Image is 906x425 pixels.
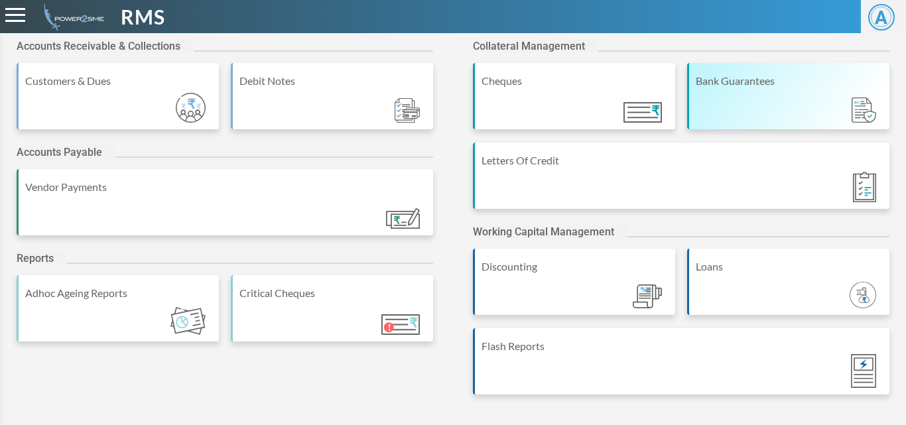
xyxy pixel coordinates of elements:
span: A [868,4,895,30]
img: Module_ic [170,307,206,335]
img: Module_ic [850,282,876,308]
img: Module_ic [633,284,662,309]
div: Critical Cheques [239,285,426,301]
div: Adhoc Ageing Reports [25,285,212,301]
div: Loans [696,259,883,274]
a: Loans Module_ic [687,249,889,328]
img: Module_ic [381,314,420,335]
img: Module_ic [852,97,876,123]
h2: Working Capital Management [473,225,627,238]
div: Debit Notes [239,73,426,89]
h2: Accounts Receivable & Collections [17,40,194,52]
img: Module_ic [851,354,876,388]
div: Flash Reports [482,338,883,354]
div: Customers & Dues [25,73,212,89]
div: Cheques [482,73,669,89]
img: admin [38,3,104,30]
a: Vendor Payments Module_ic [17,169,433,249]
img: Module_ic [623,102,662,123]
a: Debit Notes Module_ic [231,63,433,143]
a: Flash Reports Module_ic [473,328,889,408]
img: Module_ic [176,93,206,123]
span: RMS [121,2,165,32]
a: Critical Cheques Module_ic [231,275,433,355]
a: Adhoc Ageing Reports Module_ic [17,275,219,355]
a: Bank Guarantees Module_ic [687,63,889,143]
div: Discounting [482,259,669,274]
h2: Reports [17,252,67,265]
a: Discounting Module_ic [473,249,675,328]
h2: Accounts Payable [17,146,115,158]
img: Module_ic [395,98,420,123]
div: Bank Guarantees [696,73,883,89]
a: Customers & Dues Module_ic [17,63,219,143]
img: Module_ic [853,172,876,202]
div: Letters Of Credit [482,152,883,168]
a: Cheques Module_ic [473,63,675,143]
div: Vendor Payments [25,179,426,195]
h2: Collateral Management [473,40,598,52]
a: Letters Of Credit Module_ic [473,143,889,222]
img: Module_ic [386,208,420,229]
